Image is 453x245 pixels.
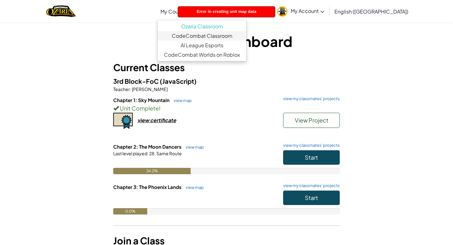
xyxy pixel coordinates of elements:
[113,184,182,190] span: Chapter 3: The Phoenix Lands
[283,113,340,128] button: View Project
[277,6,288,17] img: avatar
[113,113,133,129] img: certificate-icon.png
[157,3,197,20] a: My Courses
[130,86,131,92] span: :
[113,86,130,92] span: Teacher
[158,31,246,41] a: CodeCombat Classroom
[113,97,171,103] span: Chapter 1: Sky Mountain
[334,8,408,15] span: English ([GEOGRAPHIC_DATA])
[295,117,328,124] span: View Project
[160,8,188,15] span: My Courses
[113,168,191,174] div: 34.2%
[182,145,204,150] a: view map
[46,5,75,18] img: Home
[113,151,147,156] span: Last level played
[119,105,159,112] span: Unit Complete
[158,50,246,60] a: CodeCombat Worlds on Roblox
[113,60,340,75] h3: Current Classes
[46,5,75,18] a: Ozaria by CodeCombat logo
[182,185,204,190] a: view map
[305,194,318,201] span: Start
[280,97,340,101] a: view my classmates' projects
[171,98,192,103] a: view map
[113,31,340,51] h1: Student Dashboard
[305,154,318,161] span: Start
[131,86,168,92] span: [PERSON_NAME]
[148,151,156,156] span: 28.
[280,143,340,147] a: view my classmates' projects
[197,9,256,14] span: Error in creating unit map data
[137,117,176,123] div: view certificate
[159,105,160,112] span: !
[280,184,340,188] a: view my classmates' projects
[113,77,160,85] span: 3rd Block-FoC
[158,22,246,31] a: Ozaria Classroom
[158,41,246,50] a: AI League Esports
[283,191,340,205] button: Start
[291,8,324,14] span: My Account
[113,208,147,214] div: 0.0%
[113,144,182,150] span: Chapter 2: The Moon Dancers
[113,117,176,123] a: view certificate
[160,77,197,85] span: (JavaScript)
[331,3,411,20] a: English ([GEOGRAPHIC_DATA])
[156,151,182,156] span: Same Route
[147,151,148,156] span: :
[274,1,327,21] a: My Account
[283,150,340,165] button: Start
